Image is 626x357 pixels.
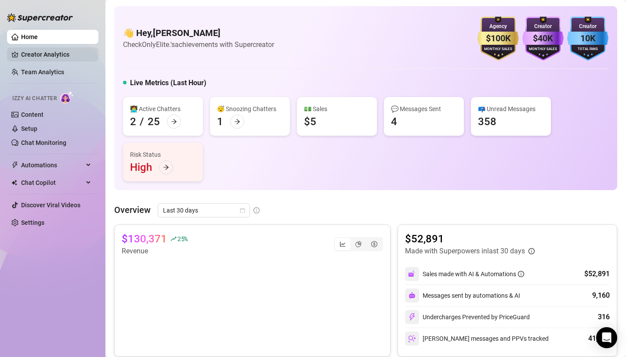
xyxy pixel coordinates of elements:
a: Chat Monitoring [21,139,66,146]
span: info-circle [528,248,535,254]
div: 💵 Sales [304,104,370,114]
span: arrow-right [234,119,240,125]
article: Overview [114,203,151,216]
img: Chat Copilot [11,180,17,186]
span: calendar [240,208,245,213]
div: 316 [598,312,610,322]
img: svg%3e [408,270,416,278]
span: Automations [21,158,83,172]
img: svg%3e [408,313,416,321]
div: 💬 Messages Sent [391,104,457,114]
a: Team Analytics [21,69,64,76]
div: 41,764 [588,333,610,344]
div: 10K [567,32,608,45]
div: Monthly Sales [522,47,564,52]
div: Risk Status [130,150,196,159]
span: rise [170,236,177,242]
a: Discover Viral Videos [21,202,80,209]
span: info-circle [518,271,524,277]
div: 25 [148,115,160,129]
div: $52,891 [584,269,610,279]
span: 25 % [177,234,188,243]
article: Made with Superpowers in last 30 days [405,246,525,256]
a: Content [21,111,43,118]
img: gold-badge-CigiZidd.svg [478,17,519,61]
div: [PERSON_NAME] messages and PPVs tracked [405,332,549,346]
span: arrow-right [163,164,169,170]
div: 9,160 [592,290,610,301]
a: Setup [21,125,37,132]
div: segmented control [334,237,383,251]
div: Undercharges Prevented by PriceGuard [405,310,530,324]
div: Open Intercom Messenger [596,327,617,348]
a: Settings [21,219,44,226]
img: purple-badge-B9DA21FR.svg [522,17,564,61]
div: Creator [567,22,608,31]
article: Check OnlyElite.'s achievements with Supercreator [123,39,274,50]
div: 2 [130,115,136,129]
span: pie-chart [355,241,362,247]
div: Sales made with AI & Automations [423,269,524,279]
span: line-chart [340,241,346,247]
article: $130,371 [122,232,167,246]
span: Chat Copilot [21,176,83,190]
span: info-circle [253,207,260,213]
article: $52,891 [405,232,535,246]
div: 📪 Unread Messages [478,104,544,114]
img: AI Chatter [60,91,74,104]
div: 4 [391,115,397,129]
div: Creator [522,22,564,31]
span: arrow-right [171,119,177,125]
div: 358 [478,115,496,129]
span: dollar-circle [371,241,377,247]
a: Home [21,33,38,40]
img: logo-BBDzfeDw.svg [7,13,73,22]
div: Monthly Sales [478,47,519,52]
h5: Live Metrics (Last Hour) [130,78,206,88]
div: $5 [304,115,316,129]
span: thunderbolt [11,162,18,169]
img: svg%3e [409,292,416,299]
div: Agency [478,22,519,31]
span: Izzy AI Chatter [12,94,57,103]
img: svg%3e [408,335,416,343]
div: $40K [522,32,564,45]
div: Total Fans [567,47,608,52]
div: 👩‍💻 Active Chatters [130,104,196,114]
img: blue-badge-DgoSNQY1.svg [567,17,608,61]
div: Messages sent by automations & AI [405,288,520,303]
article: Revenue [122,246,188,256]
div: 1 [217,115,223,129]
h4: 👋 Hey, [PERSON_NAME] [123,27,274,39]
div: 😴 Snoozing Chatters [217,104,283,114]
span: Last 30 days [163,204,245,217]
a: Creator Analytics [21,47,91,61]
div: $100K [478,32,519,45]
